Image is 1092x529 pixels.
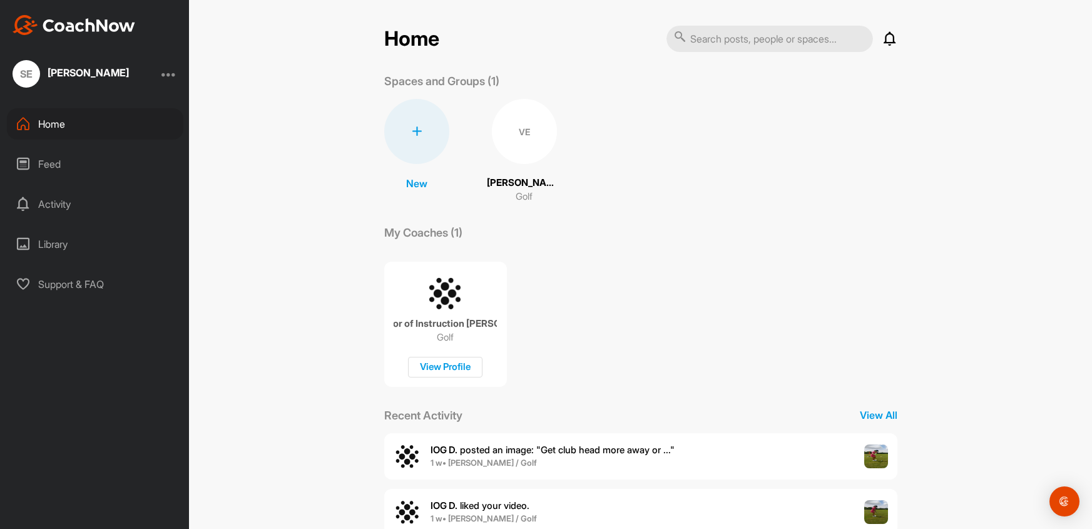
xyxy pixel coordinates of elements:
img: post image [864,500,888,524]
p: [PERSON_NAME] [487,176,562,190]
p: My Coaches (1) [384,224,462,241]
div: Feed [7,148,183,180]
div: VE [492,99,557,164]
img: user avatar [394,498,421,526]
p: Golf [437,331,454,344]
span: posted an image : " Get club head more away or ... " [431,444,675,456]
a: VE[PERSON_NAME]Golf [487,99,562,204]
img: post image [864,444,888,468]
b: IOG D. [431,444,457,456]
div: Support & FAQ [7,269,183,300]
div: Home [7,108,183,140]
div: [PERSON_NAME] [48,68,129,78]
div: Activity [7,188,183,220]
p: View All [860,408,897,423]
p: Recent Activity [384,407,462,424]
div: SE [13,60,40,88]
p: Golf [516,190,533,204]
b: 1 w • [PERSON_NAME] / Golf [431,458,537,468]
img: CoachNow [13,15,135,35]
input: Search posts, people or spaces... [666,26,873,52]
div: View Profile [408,357,482,377]
img: user avatar [394,443,421,470]
p: IOG Director of Instruction [PERSON_NAME] [394,317,497,330]
img: coach avatar [426,274,464,312]
b: IOG D. [431,500,457,511]
h2: Home [384,27,439,51]
p: New [406,176,427,191]
b: 1 w • [PERSON_NAME] / Golf [431,513,537,523]
span: liked your video . [431,500,529,511]
p: Spaces and Groups (1) [384,73,499,90]
div: Library [7,229,183,260]
div: Open Intercom Messenger [1049,486,1079,516]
